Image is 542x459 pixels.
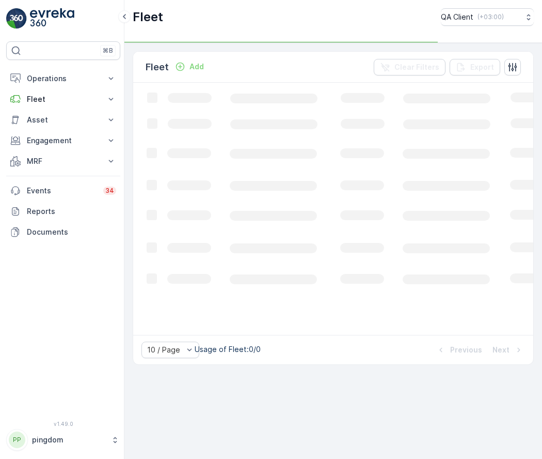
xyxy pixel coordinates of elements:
[441,12,473,22] p: QA Client
[6,421,120,427] span: v 1.49.0
[146,60,169,74] p: Fleet
[441,8,534,26] button: QA Client(+03:00)
[27,186,97,196] p: Events
[6,180,120,201] a: Events34
[103,47,113,55] p: ⌘B
[450,59,500,75] button: Export
[27,73,100,84] p: Operations
[105,187,114,195] p: 34
[394,62,439,72] p: Clear Filters
[6,130,120,151] button: Engagement
[27,227,116,237] p: Documents
[32,435,106,445] p: pingdom
[6,8,27,29] img: logo
[6,89,120,110] button: Fleet
[6,222,120,242] a: Documents
[6,201,120,222] a: Reports
[171,60,208,73] button: Add
[374,59,445,75] button: Clear Filters
[189,62,204,72] p: Add
[450,345,482,355] p: Previous
[470,62,494,72] p: Export
[6,429,120,451] button: PPpingdom
[9,432,25,448] div: PP
[6,110,120,130] button: Asset
[27,135,100,146] p: Engagement
[133,9,163,25] p: Fleet
[477,13,504,21] p: ( +03:00 )
[195,344,261,355] p: Usage of Fleet : 0/0
[491,344,525,356] button: Next
[27,206,116,217] p: Reports
[27,115,100,125] p: Asset
[27,156,100,166] p: MRF
[27,94,100,104] p: Fleet
[6,68,120,89] button: Operations
[6,151,120,172] button: MRF
[435,344,483,356] button: Previous
[492,345,509,355] p: Next
[30,8,74,29] img: logo_light-DOdMpM7g.png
